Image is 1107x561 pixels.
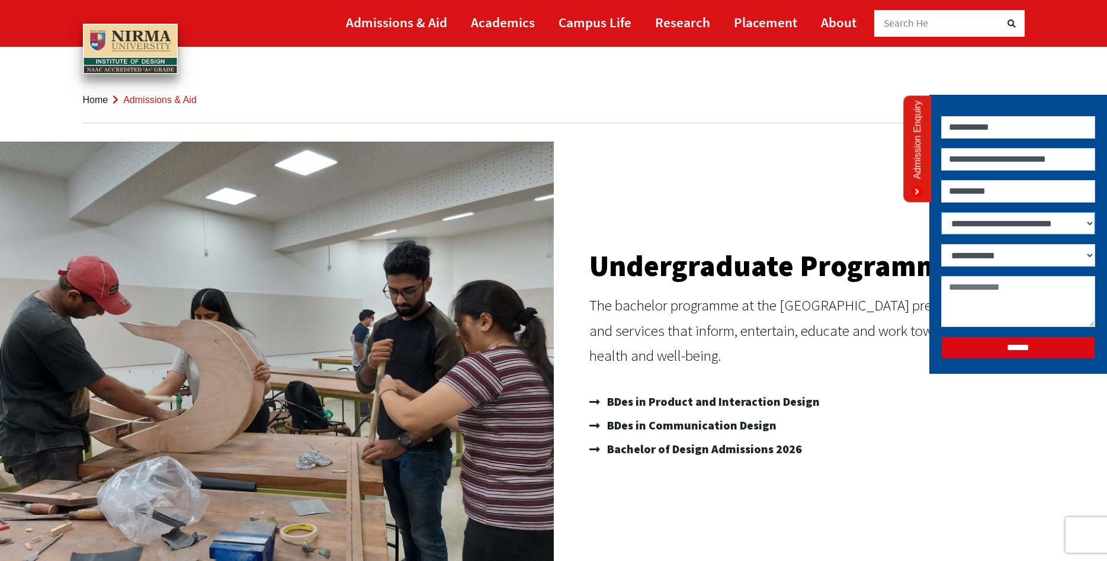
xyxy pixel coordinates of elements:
p: The bachelor programme at the [GEOGRAPHIC_DATA] prepares you to create objects and services that ... [589,293,1096,368]
a: Home [83,95,108,105]
a: Campus Life [559,9,631,36]
a: Research [655,9,710,36]
a: Academics [471,9,535,36]
nav: breadcrumb [83,77,1025,123]
a: About [821,9,856,36]
a: Placement [734,9,797,36]
img: main_logo [83,24,178,75]
span: Admissions & Aid [123,95,197,105]
a: Admission Enquiry [903,96,931,203]
a: Bachelor of Design Admissions 2026 [589,437,1096,461]
form: Contact form [941,116,1095,359]
h2: Undergraduate Programmes [589,251,1096,281]
span: Search He [884,17,929,30]
a: Admissions & Aid [346,9,447,36]
span: Bachelor of Design Admissions 2026 [604,437,802,461]
span: BDes in Product and Interaction Design [604,390,820,413]
span: BDes in Communication Design [604,413,776,437]
a: BDes in Product and Interaction Design [589,390,1096,413]
a: BDes in Communication Design [589,413,1096,437]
